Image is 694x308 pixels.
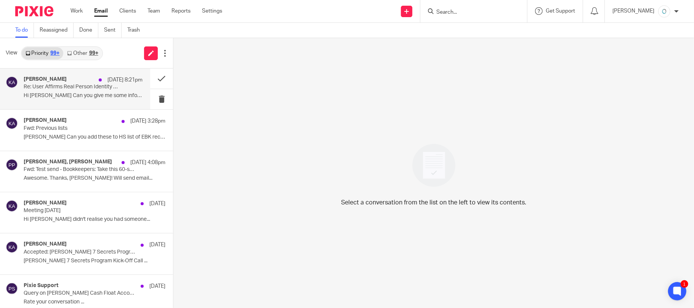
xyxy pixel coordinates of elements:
span: View [6,49,17,57]
a: Work [71,7,83,15]
a: Clients [119,7,136,15]
p: [PERSON_NAME] Can you add these to HS list of EBK recent... [24,134,165,140]
a: Priority99+ [22,47,63,59]
p: [PERSON_NAME] 7 Secrets Program Kick-Off Call ... [24,258,165,264]
h4: [PERSON_NAME] [24,117,67,124]
a: Email [94,7,108,15]
img: Pixie [15,6,53,16]
a: To do [15,23,34,38]
p: [DATE] [149,200,165,207]
img: a---sample2.png [658,5,670,18]
p: Hi [PERSON_NAME] Can you give me some info about the... [24,93,143,99]
a: Done [79,23,98,38]
a: Reassigned [40,23,74,38]
div: 99+ [89,51,98,56]
a: Other99+ [63,47,102,59]
p: [PERSON_NAME] [612,7,654,15]
img: svg%3E [6,282,18,295]
p: [DATE] 3:28pm [130,117,165,125]
p: [DATE] [149,241,165,249]
p: Select a conversation from the list on the left to view its contents. [341,198,526,207]
a: Team [147,7,160,15]
a: Trash [127,23,146,38]
p: [DATE] 4:08pm [130,159,165,166]
img: svg%3E [6,159,18,171]
h4: [PERSON_NAME] [24,241,67,247]
img: svg%3E [6,117,18,129]
img: svg%3E [6,241,18,253]
a: Sent [104,23,122,38]
a: Settings [202,7,222,15]
h4: [PERSON_NAME] [24,200,67,206]
h4: [PERSON_NAME], [PERSON_NAME] [24,159,112,165]
p: Fwd: Test send - Bookkeepers: Take this 60-second quiz (your blind spots might surprise you) [24,166,137,173]
p: [DATE] [149,282,165,290]
div: 99+ [50,51,59,56]
h4: Pixie Support [24,282,58,289]
img: svg%3E [6,200,18,212]
span: Get Support [546,8,575,14]
a: Reports [171,7,191,15]
p: Query on [PERSON_NAME] Cash Float Account Setup in PBS #1101 [24,290,137,297]
p: [DATE] 8:21pm [107,76,143,84]
input: Search [436,9,504,16]
p: Accepted: [PERSON_NAME] 7 Secrets Program Kick-Off Call @ [DATE] 2:30pm - 2:45pm (AEST) ([PERSON_... [24,249,137,255]
p: Fwd: Previous lists [24,125,137,132]
h4: [PERSON_NAME] [24,76,67,83]
p: Awesome. Thanks, [PERSON_NAME]! Will send email... [24,175,165,182]
p: Rate your conversation ... [24,299,165,305]
img: svg%3E [6,76,18,88]
div: 1 [681,280,688,288]
p: Re: User Affirms Real Person Identity #1231 [24,84,119,90]
p: Meeting [DATE] [24,207,137,214]
img: image [407,139,460,192]
p: Hi [PERSON_NAME] didn't realise you had someone... [24,216,165,223]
